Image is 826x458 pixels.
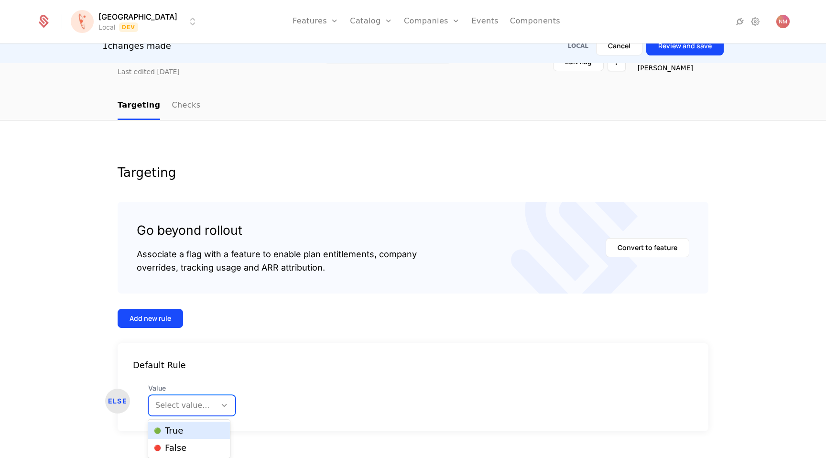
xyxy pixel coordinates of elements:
span: 🟢 [154,427,161,435]
button: Cancel [596,36,642,55]
a: Integrations [734,16,746,27]
button: Add new rule [118,309,183,328]
span: True [154,426,183,435]
span: Value [148,383,236,393]
span: [PERSON_NAME] [638,63,693,73]
nav: Main [118,92,708,120]
div: Default Rule [118,359,708,372]
div: Local [568,42,588,50]
ul: Choose Sub Page [118,92,200,120]
div: Last edited [DATE] [118,67,180,76]
div: 1 changes made [102,39,171,53]
a: Checks [172,92,200,120]
button: Open user button [776,15,790,28]
a: Settings [750,16,761,27]
span: 🔴 [154,444,161,452]
div: ELSE [105,389,130,414]
img: Florence [71,10,94,33]
span: [GEOGRAPHIC_DATA] [98,11,177,22]
a: Targeting [118,92,160,120]
span: False [154,444,186,452]
div: Go beyond rollout [137,221,417,240]
img: Nikola Mijuskovic [776,15,790,28]
button: Select environment [74,11,198,32]
span: Dev [119,22,139,32]
div: Add new rule [130,314,171,323]
div: Associate a flag with a feature to enable plan entitlements, company overrides, tracking usage an... [137,248,417,274]
div: Targeting [118,166,708,179]
button: Review and save [646,36,724,55]
button: Convert to feature [606,238,689,257]
div: Local [98,22,115,32]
